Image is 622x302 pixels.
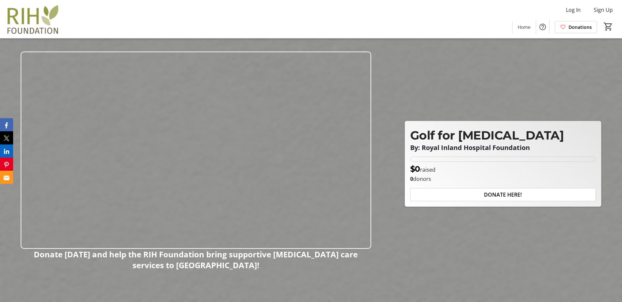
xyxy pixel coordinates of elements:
[410,163,435,175] p: raised
[566,6,581,14] span: Log In
[589,5,618,15] button: Sign Up
[410,175,596,183] p: donors
[4,3,62,35] img: Royal Inland Hospital Foundation 's Logo
[410,157,596,162] div: 0% of fundraising goal reached
[512,21,536,33] a: Home
[34,249,358,270] strong: Donate [DATE] and help the RIH Foundation bring supportive [MEDICAL_DATA] care services to [GEOGR...
[536,20,549,33] button: Help
[561,5,586,15] button: Log In
[569,24,592,31] span: Donations
[410,144,596,151] p: By: Royal Inland Hospital Foundation
[410,188,596,201] button: DONATE HERE!
[484,191,522,199] span: DONATE HERE!
[555,21,597,33] a: Donations
[410,164,420,174] span: $0
[410,128,564,142] span: Golf for [MEDICAL_DATA]
[21,52,371,249] img: Campaign CTA Media Photo
[518,24,531,31] span: Home
[410,175,413,183] b: 0
[594,6,613,14] span: Sign Up
[602,21,614,32] button: Cart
